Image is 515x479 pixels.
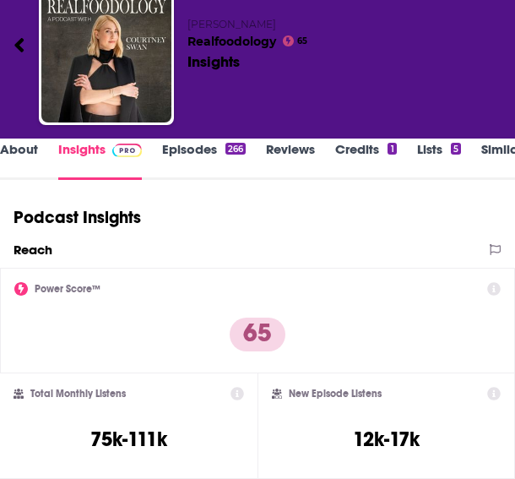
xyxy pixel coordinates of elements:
h2: Total Monthly Listens [30,388,126,400]
h2: Power Score™ [35,283,100,295]
a: InsightsPodchaser Pro [58,141,142,180]
img: Podchaser Pro [112,144,142,157]
div: Insights [187,52,240,71]
a: Reviews [266,141,315,180]
span: 65 [297,38,307,45]
a: Episodes266 [162,141,246,180]
h2: New Episode Listens [289,388,382,400]
div: 5 [451,143,461,155]
span: [PERSON_NAME] [187,18,276,30]
a: Lists5 [417,141,461,180]
p: 65 [230,318,285,351]
div: 266 [225,143,246,155]
h3: 75k-111k [90,427,167,452]
h1: Podcast Insights [14,207,141,228]
h2: Realfoodology [187,18,501,49]
div: 1 [388,143,396,155]
h3: 12k-17k [353,427,420,452]
h2: Reach [14,242,52,258]
a: Credits1 [335,141,396,180]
